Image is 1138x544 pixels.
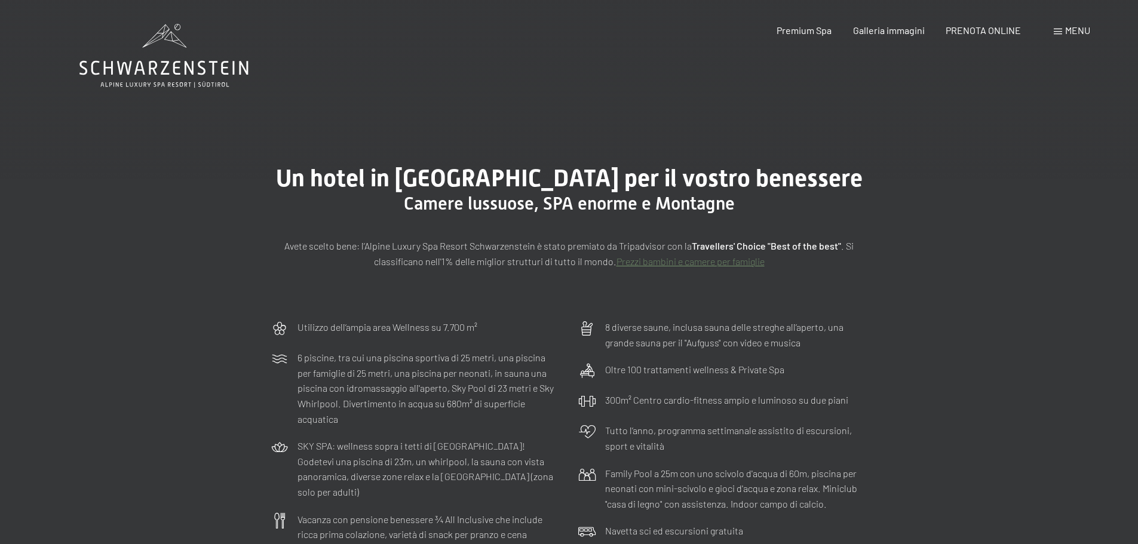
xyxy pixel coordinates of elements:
[1065,24,1090,36] span: Menu
[271,238,868,269] p: Avete scelto bene: l’Alpine Luxury Spa Resort Schwarzenstein è stato premiato da Tripadvisor con ...
[853,24,925,36] a: Galleria immagini
[276,164,863,192] span: Un hotel in [GEOGRAPHIC_DATA] per il vostro benessere
[605,319,868,350] p: 8 diverse saune, inclusa sauna delle streghe all’aperto, una grande sauna per il "Aufguss" con vi...
[605,392,848,408] p: 300m² Centro cardio-fitness ampio e luminoso su due piani
[946,24,1021,36] a: PRENOTA ONLINE
[404,193,735,214] span: Camere lussuose, SPA enorme e Montagne
[297,438,560,499] p: SKY SPA: wellness sopra i tetti di [GEOGRAPHIC_DATA]! Godetevi una piscina di 23m, un whirlpool, ...
[777,24,832,36] a: Premium Spa
[297,350,560,426] p: 6 piscine, tra cui una piscina sportiva di 25 metri, una piscina per famiglie di 25 metri, una pi...
[605,362,784,377] p: Oltre 100 trattamenti wellness & Private Spa
[605,466,868,512] p: Family Pool a 25m con uno scivolo d'acqua di 60m, piscina per neonati con mini-scivolo e gioci d'...
[605,423,868,453] p: Tutto l’anno, programma settimanale assistito di escursioni, sport e vitalità
[605,523,743,539] p: Navetta sci ed escursioni gratuita
[692,240,841,251] strong: Travellers' Choice "Best of the best"
[297,319,477,335] p: Utilizzo dell‘ampia area Wellness su 7.700 m²
[616,256,765,267] a: Prezzi bambini e camere per famiglie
